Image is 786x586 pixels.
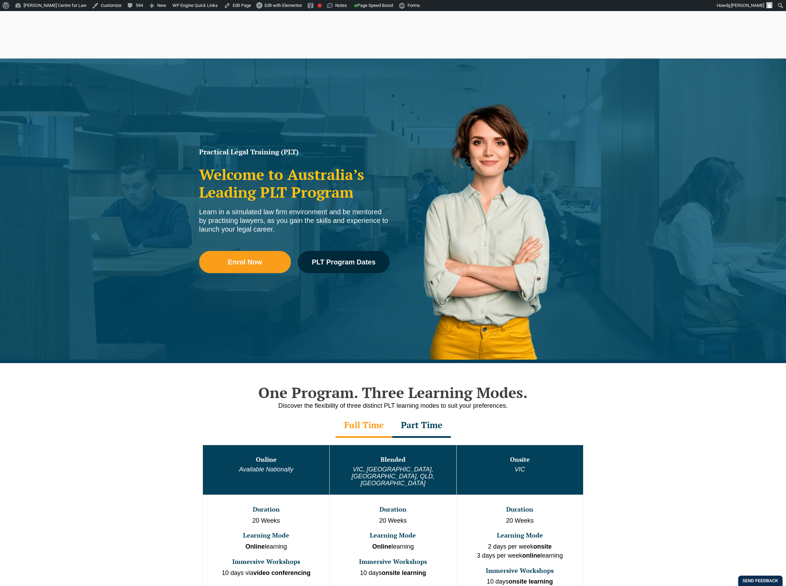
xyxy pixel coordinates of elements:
strong: video conferencing [253,569,311,576]
span: Edit with Elementor [265,3,302,8]
h3: Onsite [457,456,582,463]
strong: onsite learning [382,569,426,576]
div: Full Time [336,414,392,438]
span: PLT Program Dates [312,259,375,265]
p: 10 days [330,569,455,578]
h3: Blended [330,456,455,463]
h3: Immersive Workshops [330,558,455,565]
strong: Online [245,543,265,550]
em: Available Nationally [239,466,293,473]
h3: Duration [457,506,582,513]
strong: onsite [533,543,552,550]
p: 2 days per week 3 days per week learning [457,542,582,560]
em: VIC, [GEOGRAPHIC_DATA], [GEOGRAPHIC_DATA], QLD, [GEOGRAPHIC_DATA] [351,466,434,487]
div: Focus keyphrase not set [318,3,322,8]
p: Discover the flexibility of three distinct PLT learning modes to suit your preferences. [196,402,590,410]
div: Part Time [392,414,451,438]
a: PLT Program Dates [298,251,390,273]
p: 10 days via [204,569,329,578]
h3: Learning Mode [330,532,455,539]
h2: Welcome to Australia’s Leading PLT Program [199,166,390,201]
p: learning [204,542,329,551]
h3: Learning Mode [204,532,329,539]
h3: Immersive Workshops [204,558,329,565]
span: [PERSON_NAME] [731,3,764,8]
strong: Online [372,543,392,550]
h1: Practical Legal Training (PLT) [199,148,390,155]
span: Enrol Now [228,259,262,265]
p: 20 Weeks [457,516,582,525]
strong: online [522,552,541,559]
h3: Duration [330,506,455,513]
strong: onsite learning [509,578,553,585]
em: VIC [515,466,525,473]
div: Learn in a simulated law firm environment and be mentored by practising lawyers, as you gain the ... [199,208,390,234]
p: learning [330,542,455,551]
h3: Duration [204,506,329,513]
h3: Online [204,456,329,463]
h3: Learning Mode [457,532,582,539]
h2: One Program. Three Learning Modes. [196,384,590,401]
h3: Immersive Workshops [457,567,582,574]
p: 20 Weeks [204,516,329,525]
a: Enrol Now [199,251,291,273]
p: 20 Weeks [330,516,455,525]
